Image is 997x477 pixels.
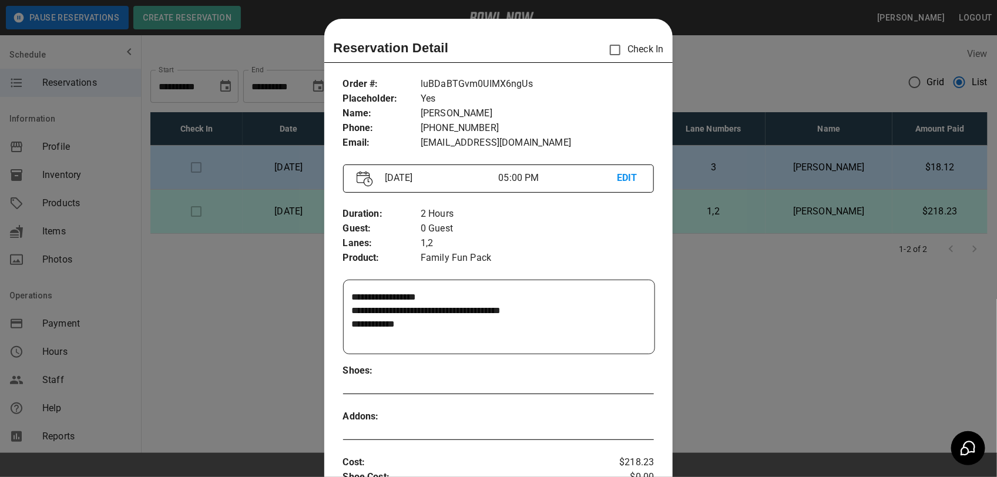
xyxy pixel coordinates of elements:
p: Email : [343,136,421,150]
p: Family Fun Pack [421,251,654,266]
p: Yes [421,92,654,106]
p: Addons : [343,409,421,424]
p: Placeholder : [343,92,421,106]
p: Product : [343,251,421,266]
p: [DATE] [380,171,499,185]
p: Lanes : [343,236,421,251]
p: Name : [343,106,421,121]
p: 1,2 [421,236,654,251]
p: Duration : [343,207,421,221]
img: Vector [357,171,373,187]
p: 05:00 PM [498,171,617,185]
p: EDIT [617,171,640,186]
p: [EMAIL_ADDRESS][DOMAIN_NAME] [421,136,654,150]
p: 2 Hours [421,207,654,221]
p: $218.23 [602,455,654,470]
p: Reservation Detail [334,38,449,58]
p: Order # : [343,77,421,92]
p: Guest : [343,221,421,236]
p: 0 Guest [421,221,654,236]
p: Phone : [343,121,421,136]
p: luBDaBTGvm0UIMX6ngUs [421,77,654,92]
p: [PHONE_NUMBER] [421,121,654,136]
p: Check In [603,38,663,62]
p: Cost : [343,455,603,470]
p: [PERSON_NAME] [421,106,654,121]
p: Shoes : [343,364,421,378]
